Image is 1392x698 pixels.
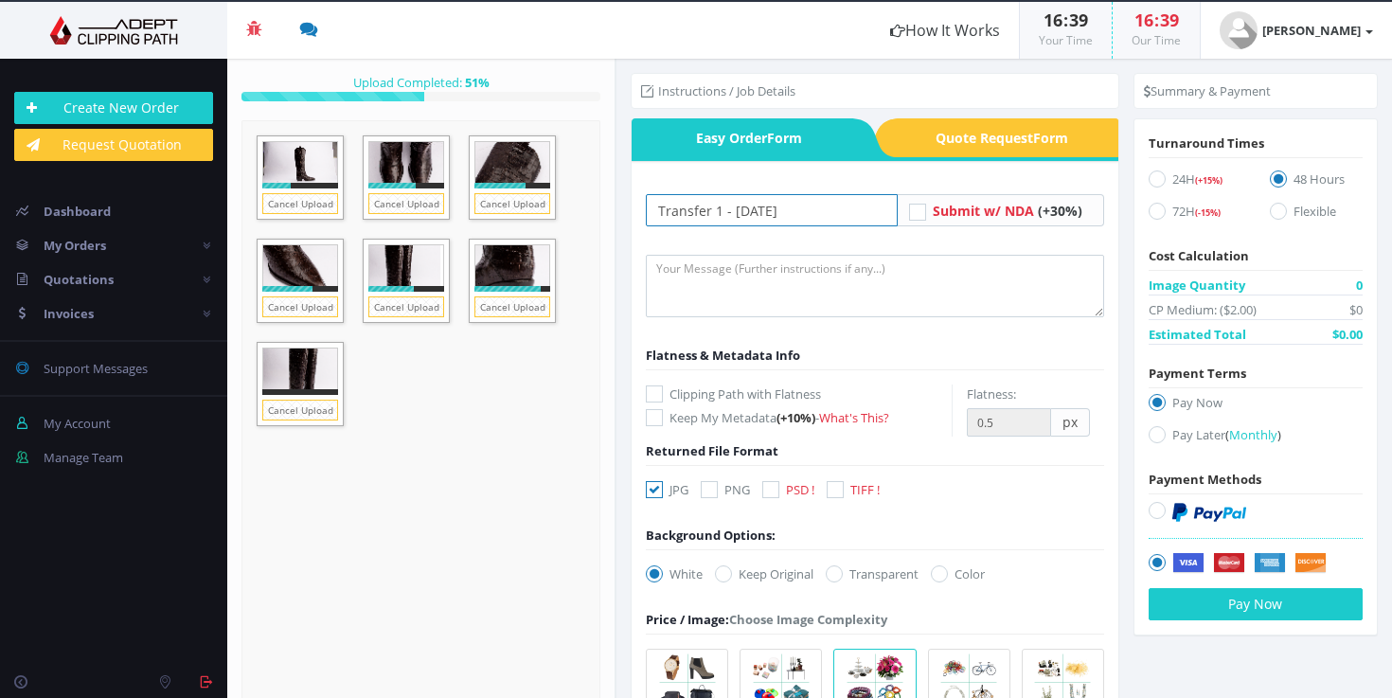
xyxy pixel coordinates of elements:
span: $0.00 [1332,325,1363,344]
label: Flexible [1270,202,1363,227]
label: Pay Later [1149,425,1363,451]
label: White [646,564,703,583]
a: Cancel Upload [262,193,338,214]
span: My Account [44,415,111,432]
span: Returned File Format [646,442,778,459]
a: Cancel Upload [262,400,338,421]
a: Cancel Upload [368,193,444,214]
a: Quote RequestForm [899,118,1118,157]
a: (Monthly) [1225,426,1281,443]
i: Form [767,129,802,147]
span: Quotations [44,271,114,288]
a: Cancel Upload [474,193,550,214]
span: Submit w/ NDA [933,202,1034,220]
span: CP Medium: ($2.00) [1149,300,1257,319]
img: user_default.jpg [1220,11,1258,49]
span: Monthly [1229,426,1277,443]
a: Request Quotation [14,129,213,161]
li: Instructions / Job Details [641,81,795,100]
label: 24H [1149,170,1241,195]
div: Choose Image Complexity [646,610,887,629]
label: PNG [701,480,750,499]
span: PSD ! [786,481,814,498]
label: JPG [646,480,688,499]
label: Color [931,564,985,583]
a: Cancel Upload [262,296,338,317]
span: Invoices [44,305,94,322]
span: Manage Team [44,449,123,466]
span: 0 [1356,276,1363,295]
button: Pay Now [1149,588,1363,620]
a: Submit w/ NDA (+30%) [933,202,1082,220]
span: (+30%) [1038,202,1082,220]
span: Image Quantity [1149,276,1245,295]
small: Your Time [1039,32,1093,48]
a: (+15%) [1195,170,1222,188]
span: Dashboard [44,203,111,220]
input: Your Order Title [646,194,898,226]
span: TIFF ! [850,481,880,498]
span: Payment Terms [1149,365,1246,382]
a: (-15%) [1195,203,1221,220]
label: Keep My Metadata - [646,408,952,427]
span: Support Messages [44,360,148,377]
span: : [1062,9,1069,31]
img: PayPal [1172,503,1246,522]
div: Background Options: [646,526,776,545]
label: Keep Original [715,564,813,583]
span: My Orders [44,237,106,254]
strong: % [462,74,490,91]
span: $0 [1349,300,1363,319]
span: (+10%) [776,409,815,426]
strong: [PERSON_NAME] [1262,22,1361,39]
img: Adept Graphics [14,16,213,45]
label: Pay Now [1149,393,1363,419]
span: px [1051,408,1090,437]
span: Turnaround Times [1149,134,1264,152]
a: How It Works [871,2,1019,59]
small: Our Time [1132,32,1181,48]
i: Form [1033,129,1068,147]
span: 16 [1044,9,1062,31]
span: Flatness & Metadata Info [646,347,800,364]
span: Estimated Total [1149,325,1246,344]
a: Easy OrderForm [632,118,851,157]
span: Payment Methods [1149,471,1261,488]
a: [PERSON_NAME] [1201,2,1392,59]
span: Price / Image: [646,611,729,628]
span: Cost Calculation [1149,247,1249,264]
a: Cancel Upload [368,296,444,317]
div: Upload Completed: [241,73,600,92]
label: Transparent [826,564,919,583]
label: 48 Hours [1270,170,1363,195]
span: (+15%) [1195,174,1222,187]
span: 39 [1160,9,1179,31]
span: Easy Order [632,118,851,157]
li: Summary & Payment [1144,81,1271,100]
img: Securely by Stripe [1172,553,1327,574]
a: Cancel Upload [474,296,550,317]
span: Quote Request [899,118,1118,157]
span: 51 [465,74,478,91]
a: What's This? [819,409,889,426]
span: 39 [1069,9,1088,31]
a: Create New Order [14,92,213,124]
label: Flatness: [967,385,1016,403]
span: (-15%) [1195,206,1221,219]
span: : [1153,9,1160,31]
span: 16 [1134,9,1153,31]
label: Clipping Path with Flatness [646,385,952,403]
label: 72H [1149,202,1241,227]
